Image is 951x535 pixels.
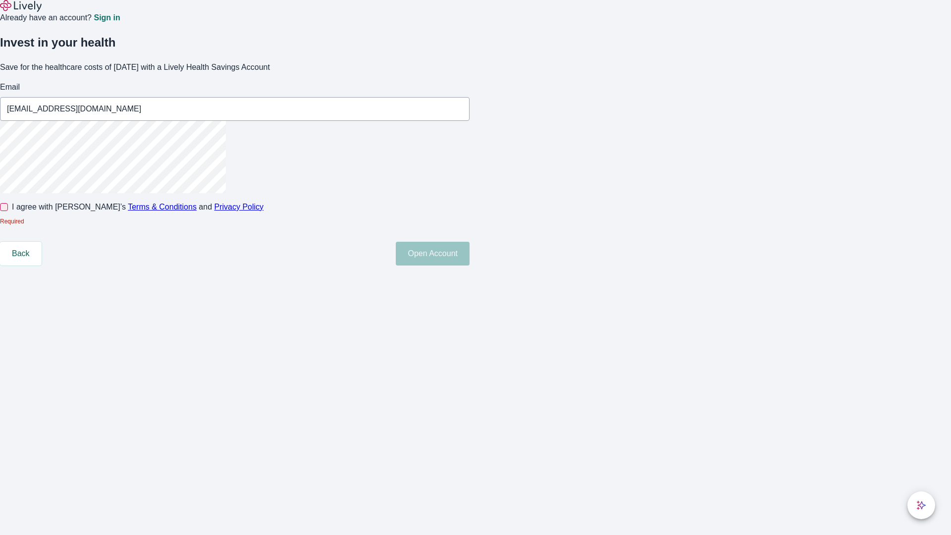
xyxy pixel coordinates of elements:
[214,203,264,211] a: Privacy Policy
[128,203,197,211] a: Terms & Conditions
[12,201,264,213] span: I agree with [PERSON_NAME]’s and
[907,491,935,519] button: chat
[94,14,120,22] a: Sign in
[916,500,926,510] svg: Lively AI Assistant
